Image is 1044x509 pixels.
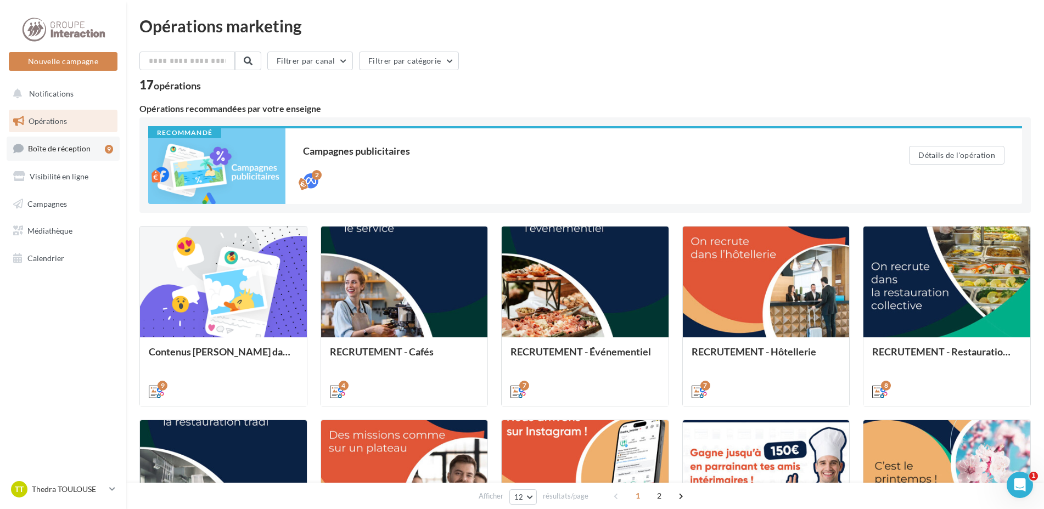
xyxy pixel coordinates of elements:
a: Visibilité en ligne [7,165,120,188]
button: Notifications [7,82,115,105]
span: Boîte de réception [28,144,91,153]
a: Boîte de réception9 [7,137,120,160]
span: Campagnes [27,199,67,208]
div: 7 [519,381,529,391]
a: Médiathèque [7,219,120,242]
div: Contenus [PERSON_NAME] dans un esprit estival [149,346,298,368]
div: Campagnes publicitaires [303,146,865,156]
div: RECRUTEMENT - Événementiel [510,346,660,368]
span: Visibilité en ligne [30,172,88,181]
a: TT Thedra TOULOUSE [9,479,117,500]
span: 1 [629,487,647,505]
a: Campagnes [7,193,120,216]
p: Thedra TOULOUSE [32,484,105,495]
div: 9 [105,145,113,154]
div: Opérations marketing [139,18,1031,34]
button: Nouvelle campagne [9,52,117,71]
span: Afficher [479,491,503,501]
span: Notifications [29,89,74,98]
button: Filtrer par catégorie [359,52,459,70]
span: 1 [1029,472,1038,480]
span: Calendrier [27,253,64,263]
div: opérations [154,81,201,91]
div: 7 [700,381,710,391]
button: 12 [509,489,537,505]
span: Médiathèque [27,226,72,235]
span: Opérations [29,116,67,126]
a: Calendrier [7,247,120,270]
div: 8 [881,381,891,391]
div: 2 [312,170,322,180]
button: Détails de l'opération [909,146,1004,165]
div: Opérations recommandées par votre enseigne [139,104,1031,113]
div: RECRUTEMENT - Restauration collective [872,346,1021,368]
div: Recommandé [148,128,221,138]
span: résultats/page [543,491,588,501]
span: TT [15,484,24,495]
span: 2 [650,487,668,505]
iframe: Intercom live chat [1007,472,1033,498]
div: RECRUTEMENT - Hôtellerie [692,346,841,368]
div: 4 [339,381,349,391]
a: Opérations [7,110,120,133]
div: 9 [158,381,167,391]
div: RECRUTEMENT - Cafés [330,346,479,368]
span: 12 [514,493,524,501]
button: Filtrer par canal [267,52,353,70]
div: 17 [139,79,201,91]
